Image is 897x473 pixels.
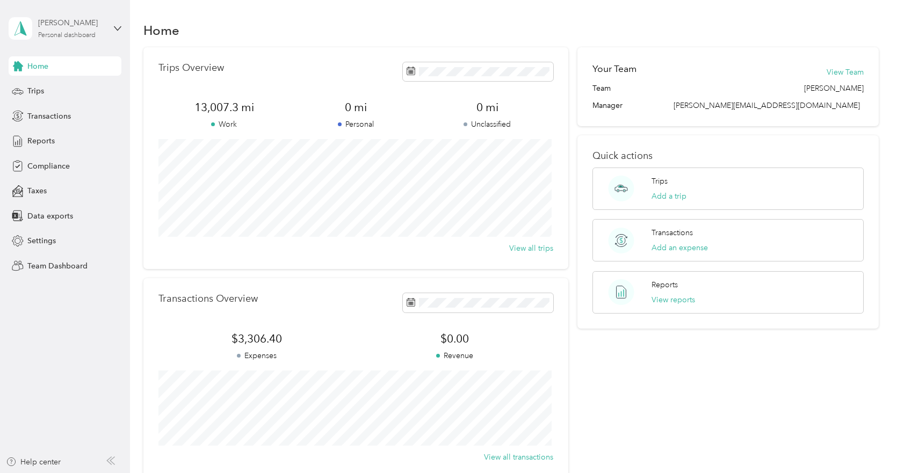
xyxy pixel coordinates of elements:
span: Transactions [27,111,71,122]
span: Trips [27,85,44,97]
p: Quick actions [592,150,863,162]
div: Personal dashboard [38,32,96,39]
p: Reports [652,279,678,290]
p: Trips Overview [158,62,224,74]
span: Team Dashboard [27,260,88,272]
span: 0 mi [422,100,553,115]
p: Trips [652,176,668,187]
span: Reports [27,135,55,147]
span: Team [592,83,611,94]
button: Help center [6,456,61,468]
button: Add a trip [652,191,686,202]
p: Personal [290,119,422,130]
h1: Home [143,25,179,36]
div: [PERSON_NAME] [38,17,105,28]
span: Taxes [27,185,47,197]
p: Unclassified [422,119,553,130]
span: Home [27,61,48,72]
button: Add an expense [652,242,708,253]
h2: Your Team [592,62,636,76]
span: 0 mi [290,100,422,115]
p: Work [158,119,290,130]
p: Transactions [652,227,693,238]
button: View all trips [509,243,553,254]
span: Compliance [27,161,70,172]
span: Data exports [27,210,73,222]
button: View all transactions [484,452,553,463]
span: 13,007.3 mi [158,100,290,115]
span: $3,306.40 [158,331,356,346]
button: View Team [827,67,864,78]
span: Settings [27,235,56,246]
button: View reports [652,294,695,305]
span: $0.00 [356,331,553,346]
p: Revenue [356,350,553,361]
span: Manager [592,100,623,111]
p: Expenses [158,350,356,361]
p: Transactions Overview [158,293,258,304]
span: [PERSON_NAME] [804,83,864,94]
iframe: Everlance-gr Chat Button Frame [837,413,897,473]
span: [PERSON_NAME][EMAIL_ADDRESS][DOMAIN_NAME] [674,101,860,110]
